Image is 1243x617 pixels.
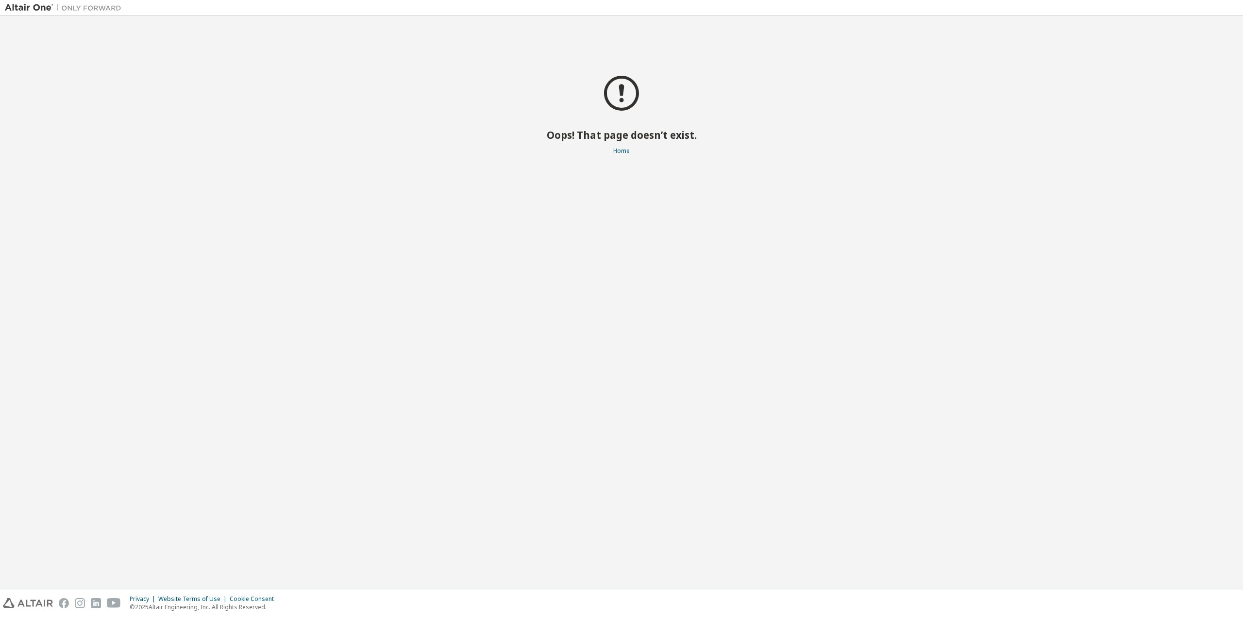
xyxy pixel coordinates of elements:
img: linkedin.svg [91,598,101,608]
div: Website Terms of Use [158,595,230,603]
a: Home [613,147,630,155]
img: instagram.svg [75,598,85,608]
img: facebook.svg [59,598,69,608]
img: altair_logo.svg [3,598,53,608]
img: Altair One [5,3,126,13]
div: Privacy [130,595,158,603]
div: Cookie Consent [230,595,280,603]
p: © 2025 Altair Engineering, Inc. All Rights Reserved. [130,603,280,611]
h2: Oops! That page doesn’t exist. [5,129,1238,141]
img: youtube.svg [107,598,121,608]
